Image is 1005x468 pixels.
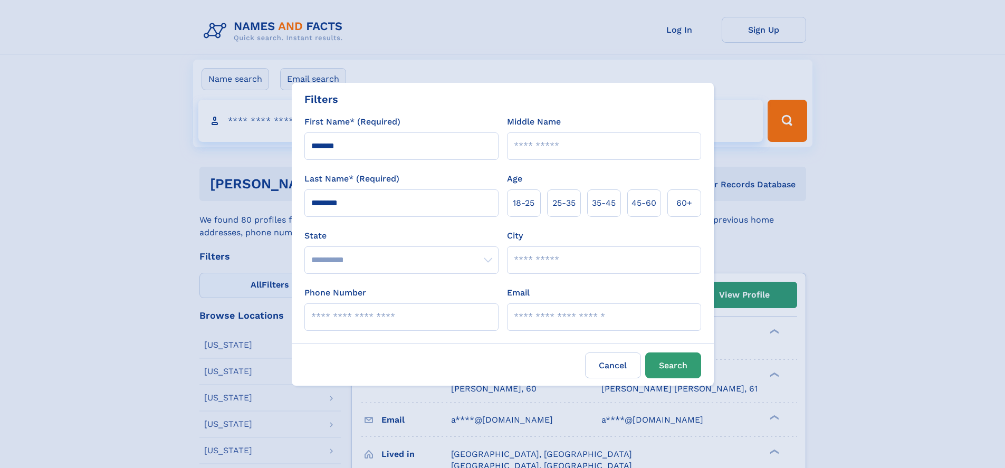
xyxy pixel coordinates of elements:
button: Search [645,352,701,378]
label: Email [507,286,530,299]
div: Filters [304,91,338,107]
span: 25‑35 [552,197,576,209]
span: 60+ [676,197,692,209]
label: Middle Name [507,116,561,128]
span: 45‑60 [631,197,656,209]
span: 18‑25 [513,197,534,209]
label: Cancel [585,352,641,378]
label: Age [507,173,522,185]
label: First Name* (Required) [304,116,400,128]
label: State [304,230,499,242]
label: Last Name* (Required) [304,173,399,185]
label: City [507,230,523,242]
span: 35‑45 [592,197,616,209]
label: Phone Number [304,286,366,299]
